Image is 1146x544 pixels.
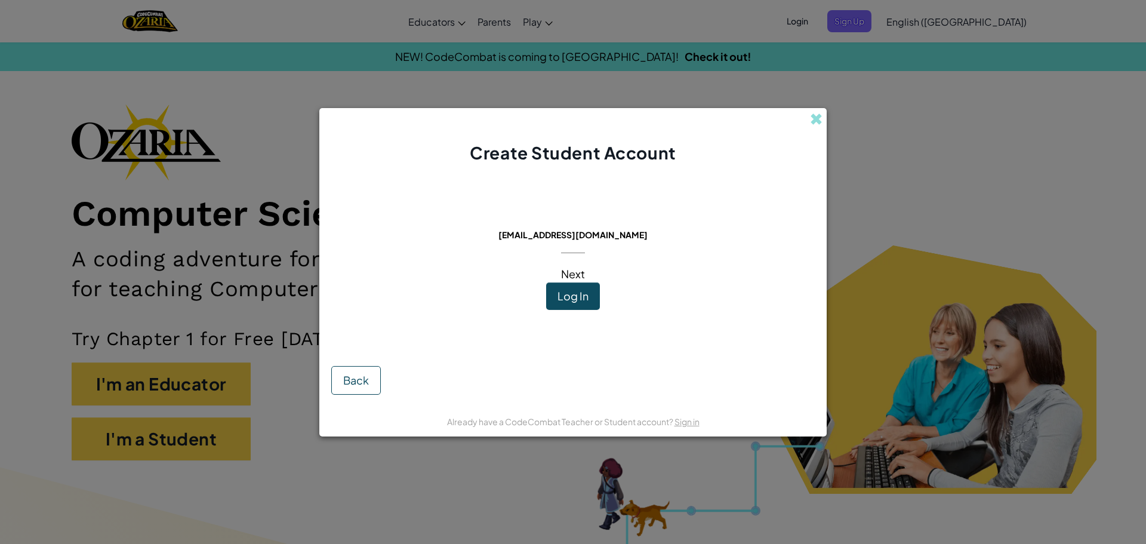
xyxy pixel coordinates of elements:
[447,416,674,427] span: Already have a CodeCombat Teacher or Student account?
[674,416,700,427] a: Sign in
[498,229,648,240] span: [EMAIL_ADDRESS][DOMAIN_NAME]
[470,142,676,163] span: Create Student Account
[489,213,658,226] span: This email is already in use:
[561,267,585,281] span: Next
[331,366,381,395] button: Back
[546,282,600,310] button: Log In
[557,289,589,303] span: Log In
[343,373,369,387] span: Back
